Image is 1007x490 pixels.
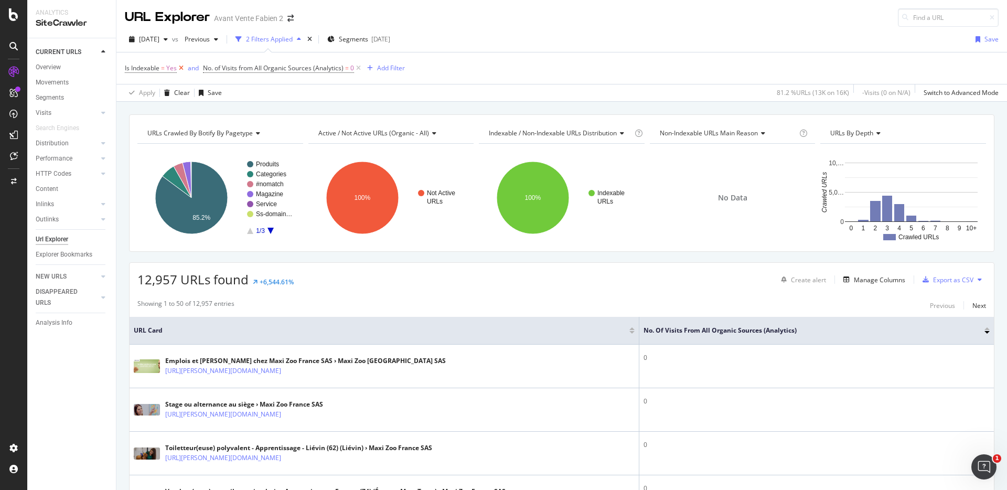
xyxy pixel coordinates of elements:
span: Yes [166,61,177,76]
div: Emplois et [PERSON_NAME] chez Maxi Zoo France SAS › Maxi Zoo [GEOGRAPHIC_DATA] SAS [165,356,446,366]
text: 8 [946,225,949,232]
div: Next [972,301,986,310]
span: 0 [350,61,354,76]
a: Visits [36,108,98,119]
div: Inlinks [36,199,54,210]
div: 2 Filters Applied [246,35,293,44]
span: No Data [718,193,747,203]
input: Find a URL [898,8,999,27]
text: Crawled URLs [821,172,829,212]
button: Previous [180,31,222,48]
img: main image [134,359,160,373]
h4: Indexable / Non-Indexable URLs Distribution [487,125,633,142]
button: [DATE] [125,31,172,48]
svg: A chart. [820,152,986,243]
button: Add Filter [363,62,405,74]
div: Switch to Advanced Mode [924,88,999,97]
a: DISAPPEARED URLS [36,286,98,308]
span: Non-Indexable URLs Main Reason [660,129,758,137]
button: Manage Columns [839,273,905,286]
h4: Active / Not Active URLs [316,125,465,142]
button: 2 Filters Applied [231,31,305,48]
div: Create alert [791,275,826,284]
h4: Non-Indexable URLs Main Reason [658,125,798,142]
div: 0 [644,353,990,363]
div: Performance [36,153,72,164]
a: Url Explorer [36,234,109,245]
span: URLs Crawled By Botify By pagetype [147,129,253,137]
text: Categories [256,171,286,178]
iframe: Intercom live chat [971,454,997,480]
div: Overview [36,62,61,73]
div: Url Explorer [36,234,68,245]
div: Analysis Info [36,317,72,328]
span: Previous [180,35,210,44]
div: Content [36,184,58,195]
button: Apply [125,84,155,101]
svg: A chart. [137,152,302,243]
a: Distribution [36,138,98,149]
div: 81.2 % URLs ( 13K on 16K ) [777,88,849,97]
div: - Visits ( 0 on N/A ) [862,88,910,97]
div: [DATE] [371,35,390,44]
a: [URL][PERSON_NAME][DOMAIN_NAME] [165,453,281,463]
text: 2 [874,225,877,232]
text: Magazine [256,190,283,198]
div: Segments [36,92,64,103]
button: Clear [160,84,190,101]
div: A chart. [479,152,643,243]
h4: URLs Crawled By Botify By pagetype [145,125,294,142]
text: 100% [354,194,370,201]
text: 4 [898,225,902,232]
text: Service [256,200,277,208]
img: main image [134,448,160,460]
text: 10,… [829,159,844,167]
text: 7 [934,225,937,232]
button: Export as CSV [918,271,973,288]
div: Toiletteur(euse) polyvalent - Apprentissage - Liévin (62) (Liévin) › Maxi Zoo France SAS [165,443,432,453]
button: Previous [930,299,955,312]
text: Ss-domain… [256,210,292,218]
a: HTTP Codes [36,168,98,179]
div: Save [984,35,999,44]
a: Analysis Info [36,317,109,328]
button: Save [971,31,999,48]
a: [URL][PERSON_NAME][DOMAIN_NAME] [165,409,281,420]
svg: A chart. [308,152,473,243]
span: No. of Visits from All Organic Sources (Analytics) [644,326,969,335]
a: Content [36,184,109,195]
div: and [188,63,199,72]
div: Movements [36,77,69,88]
div: Apply [139,88,155,97]
div: Export as CSV [933,275,973,284]
span: URL Card [134,326,627,335]
text: 6 [922,225,925,232]
div: SiteCrawler [36,17,108,29]
div: HTTP Codes [36,168,71,179]
text: Produits [256,161,279,168]
img: main image [134,404,160,416]
text: Indexable [597,189,625,197]
div: arrow-right-arrow-left [287,15,294,22]
div: Avant Vente Fabien 2 [214,13,283,24]
span: URLs by Depth [830,129,873,137]
div: CURRENT URLS [36,47,81,58]
a: CURRENT URLS [36,47,98,58]
text: 0 [841,218,844,226]
span: 12,957 URLs found [137,271,249,288]
span: = [345,63,349,72]
a: Search Engines [36,123,90,134]
text: 5 [910,225,914,232]
div: Manage Columns [854,275,905,284]
div: +6,544.61% [260,278,294,286]
div: Save [208,88,222,97]
text: 10+ [966,225,977,232]
div: Search Engines [36,123,79,134]
a: Segments [36,92,109,103]
span: = [161,63,165,72]
span: Indexable / Non-Indexable URLs distribution [489,129,617,137]
h4: URLs by Depth [828,125,977,142]
button: Segments[DATE] [323,31,394,48]
div: 0 [644,440,990,450]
